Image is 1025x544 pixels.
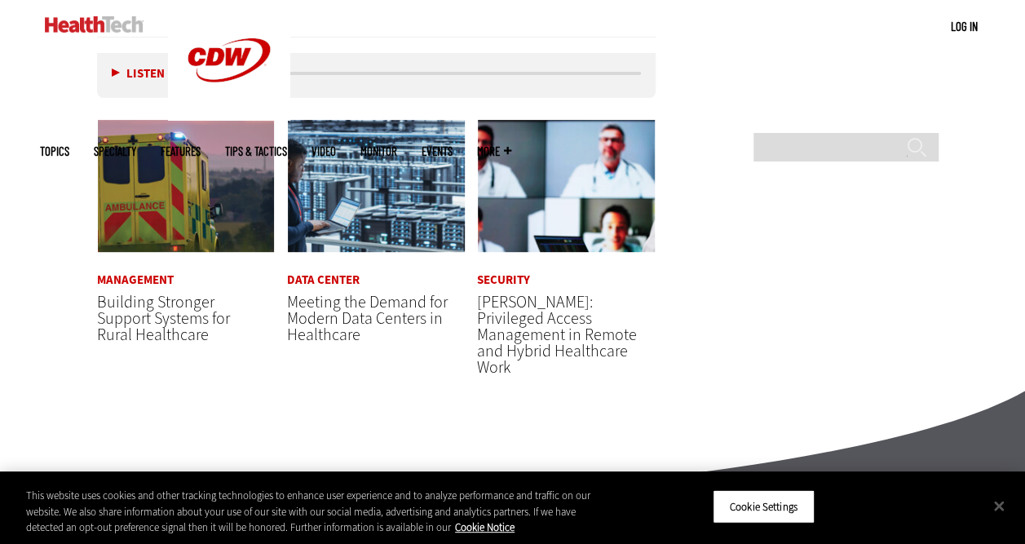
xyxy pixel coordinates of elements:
a: Meeting the Demand for Modern Data Centers in Healthcare [287,291,448,346]
a: More information about your privacy [455,520,515,534]
a: Log in [951,19,978,33]
a: Management [97,274,174,286]
button: Cookie Settings [713,489,815,524]
a: Data Center [287,274,360,286]
div: User menu [951,18,978,35]
span: Specialty [94,145,136,157]
span: More [477,145,511,157]
img: Home [45,16,144,33]
img: engineer with laptop overlooking data center [287,119,466,254]
img: remote call with care team [477,119,656,254]
span: Topics [40,145,69,157]
a: MonITor [360,145,397,157]
a: Video [311,145,336,157]
a: Tips & Tactics [225,145,287,157]
a: Features [161,145,201,157]
a: CDW [168,108,290,125]
img: ambulance driving down country road at sunset [97,119,276,254]
a: Building Stronger Support Systems for Rural Healthcare [97,291,230,346]
a: Security [477,274,530,286]
div: This website uses cookies and other tracking technologies to enhance user experience and to analy... [26,488,615,536]
a: Events [422,145,453,157]
button: Close [981,488,1017,524]
a: [PERSON_NAME]: Privileged Access Management in Remote and Hybrid Healthcare Work [477,291,637,378]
